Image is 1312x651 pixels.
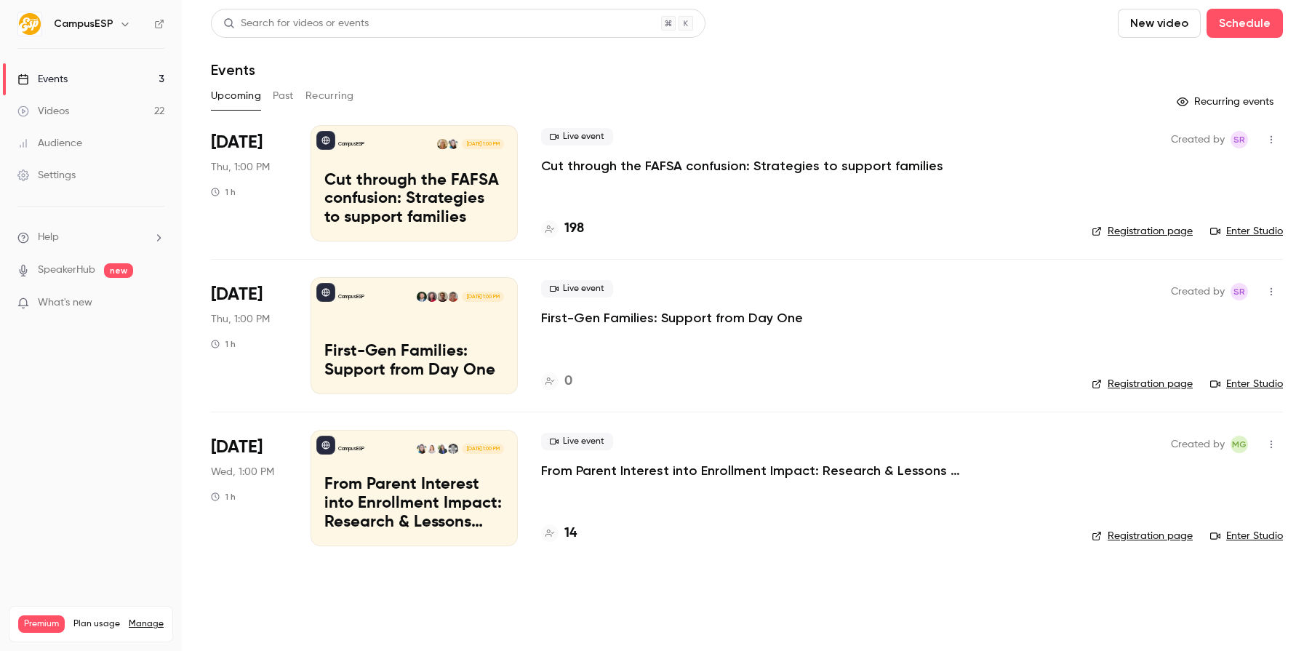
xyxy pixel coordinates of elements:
h4: 198 [564,219,584,239]
button: Past [273,84,294,108]
a: Cut through the FAFSA confusion: Strategies to support families [541,157,943,175]
div: Events [17,72,68,87]
p: From Parent Interest into Enrollment Impact: Research & Lessons from the [GEOGRAPHIC_DATA][US_STATE] [324,476,504,532]
span: Created by [1171,436,1225,453]
a: Enter Studio [1210,224,1283,239]
span: Wed, 1:00 PM [211,465,274,479]
img: Dave Hunt [448,444,458,454]
div: Oct 16 Thu, 1:00 PM (America/New York) [211,125,287,241]
span: [DATE] [211,436,263,459]
span: Melissa Greiner [1231,436,1248,453]
span: [DATE] 1:00 PM [462,139,503,149]
span: [DATE] 1:00 PM [462,292,503,302]
a: First-Gen Families: Support from Day OneCampusESPDr. Carrie VathKyle CashinKelsey NymanAlbert Per... [311,277,518,394]
span: [DATE] [211,131,263,154]
span: What's new [38,295,92,311]
span: [DATE] 1:00 PM [462,444,503,454]
a: Cut through the FAFSA confusion: Strategies to support familiesCampusESPMelissa GreinerMelanie Mu... [311,125,518,241]
img: Melanie Muenzer [437,139,447,149]
img: Dr. Carrie Vath [448,292,458,302]
p: CampusESP [338,445,364,452]
a: Registration page [1092,377,1193,391]
span: [DATE] [211,283,263,306]
a: 198 [541,219,584,239]
div: Search for videos or events [223,16,369,31]
span: new [104,263,133,278]
a: From Parent Interest into Enrollment Impact: Research & Lessons from the University of KansasCamp... [311,430,518,546]
div: Audience [17,136,82,151]
a: First-Gen Families: Support from Day One [541,309,803,327]
span: SR [1233,131,1245,148]
span: Help [38,230,59,245]
a: Enter Studio [1210,529,1283,543]
span: Stephanie Robinson [1231,131,1248,148]
span: Premium [18,615,65,633]
p: CampusESP [338,293,364,300]
img: CampusESP [18,12,41,36]
h1: Events [211,61,255,79]
a: Manage [129,618,164,630]
div: 1 h [211,186,236,198]
img: Kyle Cashin [437,292,447,302]
a: 14 [541,524,577,543]
span: Plan usage [73,618,120,630]
h4: 0 [564,372,572,391]
div: 1 h [211,338,236,350]
img: Johanna Trovato [427,444,437,454]
img: Melissa Greiner [417,444,427,454]
a: Enter Studio [1210,377,1283,391]
a: Registration page [1092,529,1193,543]
span: Created by [1171,283,1225,300]
p: Cut through the FAFSA confusion: Strategies to support families [324,172,504,228]
button: Schedule [1207,9,1283,38]
span: Live event [541,280,613,297]
span: Stephanie Robinson [1231,283,1248,300]
img: Melissa Greiner [448,139,458,149]
a: From Parent Interest into Enrollment Impact: Research & Lessons from the [GEOGRAPHIC_DATA][US_STATE] [541,462,977,479]
button: New video [1118,9,1201,38]
span: Thu, 1:00 PM [211,160,270,175]
span: Thu, 1:00 PM [211,312,270,327]
img: Kelsey Nyman [427,292,437,302]
a: 0 [541,372,572,391]
div: Settings [17,168,76,183]
span: Live event [541,433,613,450]
button: Recurring events [1170,90,1283,113]
span: Live event [541,128,613,145]
button: Upcoming [211,84,261,108]
div: 1 h [211,491,236,503]
span: MG [1232,436,1247,453]
img: Albert Perera [417,292,427,302]
a: Registration page [1092,224,1193,239]
span: SR [1233,283,1245,300]
a: SpeakerHub [38,263,95,278]
button: Recurring [305,84,354,108]
span: Created by [1171,131,1225,148]
h6: CampusESP [54,17,113,31]
img: April Bush [437,444,447,454]
p: CampusESP [338,140,364,148]
div: Dec 3 Wed, 1:00 PM (America/New York) [211,430,287,546]
li: help-dropdown-opener [17,230,164,245]
p: First-Gen Families: Support from Day One [324,343,504,380]
div: Videos [17,104,69,119]
div: Nov 6 Thu, 1:00 PM (America/New York) [211,277,287,394]
h4: 14 [564,524,577,543]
